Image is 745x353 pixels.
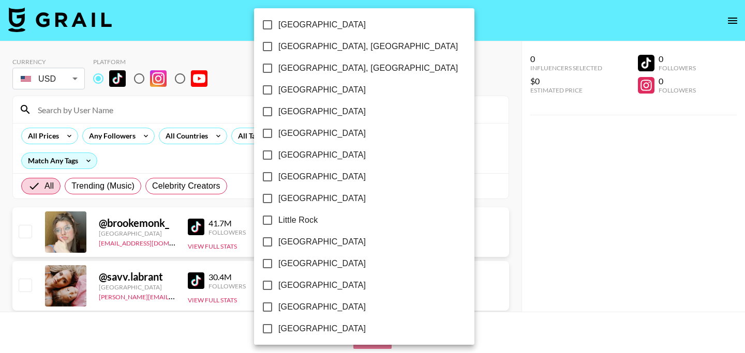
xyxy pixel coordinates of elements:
[278,149,366,161] span: [GEOGRAPHIC_DATA]
[278,279,366,291] span: [GEOGRAPHIC_DATA]
[278,214,318,226] span: Little Rock
[693,301,733,341] iframe: Drift Widget Chat Controller
[278,171,366,183] span: [GEOGRAPHIC_DATA]
[278,40,458,53] span: [GEOGRAPHIC_DATA], [GEOGRAPHIC_DATA]
[278,323,366,335] span: [GEOGRAPHIC_DATA]
[278,62,458,74] span: [GEOGRAPHIC_DATA], [GEOGRAPHIC_DATA]
[278,127,366,140] span: [GEOGRAPHIC_DATA]
[278,301,366,313] span: [GEOGRAPHIC_DATA]
[278,192,366,205] span: [GEOGRAPHIC_DATA]
[278,236,366,248] span: [GEOGRAPHIC_DATA]
[278,105,366,118] span: [GEOGRAPHIC_DATA]
[278,84,366,96] span: [GEOGRAPHIC_DATA]
[278,19,366,31] span: [GEOGRAPHIC_DATA]
[278,257,366,270] span: [GEOGRAPHIC_DATA]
